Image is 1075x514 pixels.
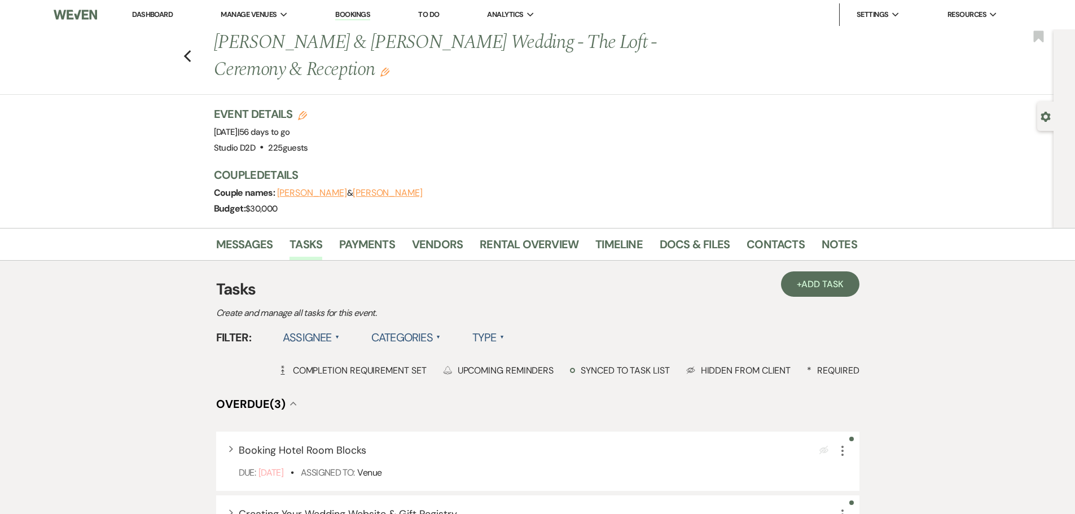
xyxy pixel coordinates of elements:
[239,467,256,478] span: Due:
[443,364,554,376] div: Upcoming Reminders
[747,235,805,260] a: Contacts
[132,10,173,19] a: Dashboard
[480,235,578,260] a: Rental Overview
[686,364,791,376] div: Hidden from Client
[947,9,986,20] span: Resources
[54,3,96,27] img: Weven Logo
[371,327,441,348] label: Categories
[857,9,889,20] span: Settings
[1041,111,1051,121] button: Open lead details
[239,443,366,457] span: Booking Hotel Room Blocks
[278,364,427,376] div: Completion Requirement Set
[291,467,293,478] b: •
[216,278,859,301] h3: Tasks
[660,235,730,260] a: Docs & Files
[412,235,463,260] a: Vendors
[822,235,857,260] a: Notes
[239,445,366,455] button: Booking Hotel Room Blocks
[214,167,846,183] h3: Couple Details
[335,10,370,20] a: Bookings
[418,10,439,19] a: To Do
[214,29,719,83] h1: [PERSON_NAME] & [PERSON_NAME] Wedding - The Loft - Ceremony & Reception
[258,467,283,478] span: [DATE]
[570,364,669,376] div: Synced to task list
[216,398,297,410] button: Overdue(3)
[595,235,643,260] a: Timeline
[500,333,504,342] span: ▲
[807,364,859,376] div: Required
[268,142,308,153] span: 225 guests
[221,9,277,20] span: Manage Venues
[216,397,286,411] span: Overdue (3)
[380,67,389,77] button: Edit
[335,333,340,342] span: ▲
[277,187,423,199] span: &
[353,188,423,197] button: [PERSON_NAME]
[487,9,523,20] span: Analytics
[357,467,381,478] span: Venue
[238,126,290,138] span: |
[339,235,395,260] a: Payments
[214,142,256,153] span: Studio D2D
[214,187,277,199] span: Couple names:
[283,327,340,348] label: Assignee
[216,329,252,346] span: Filter:
[472,327,504,348] label: Type
[239,126,290,138] span: 56 days to go
[436,333,441,342] span: ▲
[245,203,278,214] span: $30,000
[781,271,859,297] a: +Add Task
[214,203,246,214] span: Budget:
[277,188,347,197] button: [PERSON_NAME]
[216,306,611,320] p: Create and manage all tasks for this event.
[214,126,290,138] span: [DATE]
[214,106,308,122] h3: Event Details
[801,278,843,290] span: Add Task
[289,235,322,260] a: Tasks
[301,467,354,478] span: Assigned To:
[216,235,273,260] a: Messages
